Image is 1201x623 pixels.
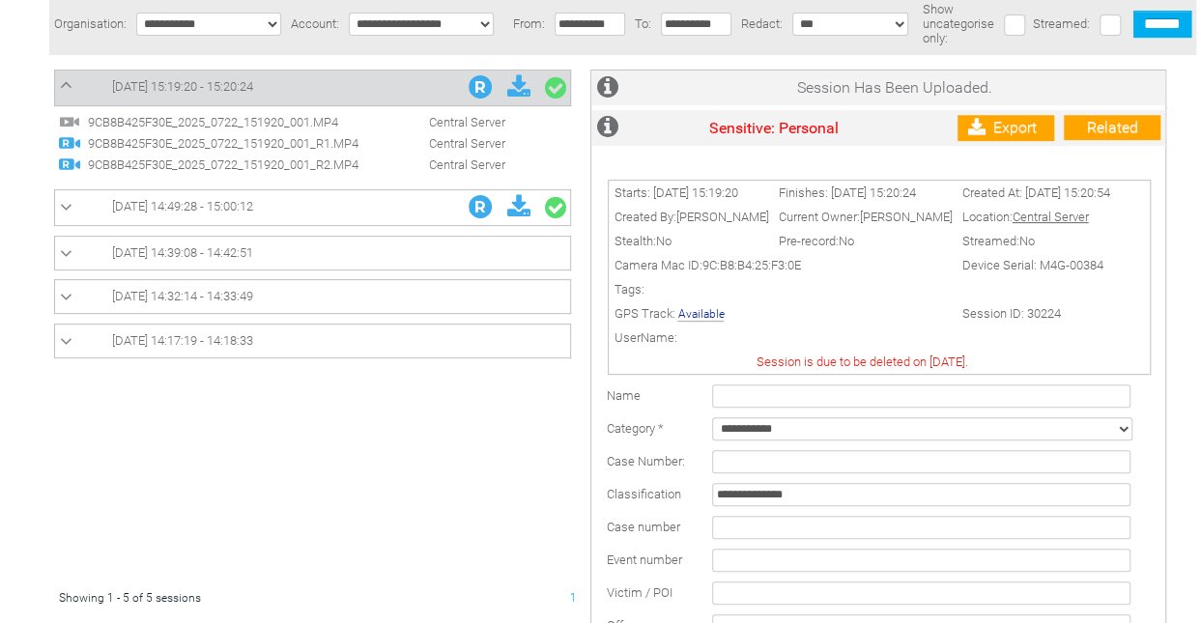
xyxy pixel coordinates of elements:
a: 9CB8B425F30E_2025_0722_151920_001_R1.MP4 Central Server [59,134,515,149]
a: [DATE] 14:39:08 - 14:42:51 [60,241,566,265]
span: 9CB8B425F30E_2025_0722_151920_001.MP4 [83,115,378,129]
img: R_regular.svg [59,132,80,154]
span: Event number [606,552,681,567]
span: Device Serial: [961,258,1036,272]
span: [PERSON_NAME] [859,210,952,224]
span: 9CB8B425F30E_2025_0722_151920_001_R2.MP4 [83,157,378,172]
a: [DATE] 14:32:14 - 14:33:49 [60,285,566,308]
span: Showing 1 - 5 of 5 sessions [59,591,201,605]
span: [DATE] 14:49:28 - 15:00:12 [112,199,253,213]
a: [DATE] 15:19:20 - 15:20:24 [60,75,566,100]
span: 9C:B8:B4:25:F3:0E [701,258,800,272]
img: R_Indication.svg [469,75,492,99]
img: R_Indication.svg [469,195,492,218]
td: Created By: [609,205,773,229]
span: Classification [606,487,680,501]
span: Session ID: [961,306,1023,321]
span: 9CB8B425F30E_2025_0722_151920_001_R1.MP4 [83,136,378,151]
a: Related [1064,115,1160,140]
span: Streamed: [1033,16,1090,31]
a: Available [677,307,724,322]
span: [PERSON_NAME] [675,210,768,224]
span: [DATE] 15:20:54 [1024,185,1109,200]
td: Camera Mac ID: [609,253,957,277]
td: Location: [957,205,1114,229]
span: Show uncategorise only: [923,2,994,45]
span: Victim / POI [606,585,672,600]
span: 30224 [1026,306,1060,321]
span: Finishes: [778,185,827,200]
span: [DATE] 14:39:08 - 14:42:51 [112,245,253,260]
td: Stealth: [609,229,773,253]
td: Pre-record: [773,229,957,253]
a: Export [958,115,1054,141]
span: Case Number: [606,454,684,468]
span: No [655,234,671,248]
label: Name [606,388,640,403]
span: [DATE] 14:32:14 - 14:33:49 [112,289,253,303]
span: [DATE] 14:17:19 - 14:18:33 [112,333,253,348]
span: No [1018,234,1034,248]
span: Session is due to be deleted on [DATE]. [756,354,967,369]
span: Central Server [381,115,515,129]
span: Case number [606,520,679,534]
span: Central Server [381,157,515,172]
span: Created At: [961,185,1021,200]
a: 9CB8B425F30E_2025_0722_151920_001_R2.MP4 Central Server [59,156,515,170]
span: No [838,234,853,248]
span: [DATE] 15:19:20 [652,185,737,200]
span: GPS Track: [614,306,674,321]
span: UserName: [614,330,676,345]
td: Streamed: [957,229,1114,253]
span: Starts: [614,185,649,200]
span: 1 [569,591,576,605]
a: 9CB8B425F30E_2025_0722_151920_001.MP4 Central Server [59,113,515,127]
img: R_regular.svg [59,154,80,175]
span: Central Server [381,136,515,151]
a: [DATE] 14:49:28 - 15:00:12 [60,195,566,220]
span: [DATE] 15:19:20 - 15:20:24 [112,79,253,94]
span: [DATE] 15:20:24 [830,185,915,200]
td: Sensitive: Personal [622,110,924,146]
a: [DATE] 14:17:19 - 14:18:33 [60,329,566,353]
td: Current Owner: [773,205,957,229]
img: video24.svg [59,111,80,132]
span: M4G-00384 [1039,258,1102,272]
label: Category * [606,421,663,436]
span: Session Has Been Uploaded. [796,78,991,97]
span: Central Server [1012,210,1088,224]
span: Tags: [614,282,643,297]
